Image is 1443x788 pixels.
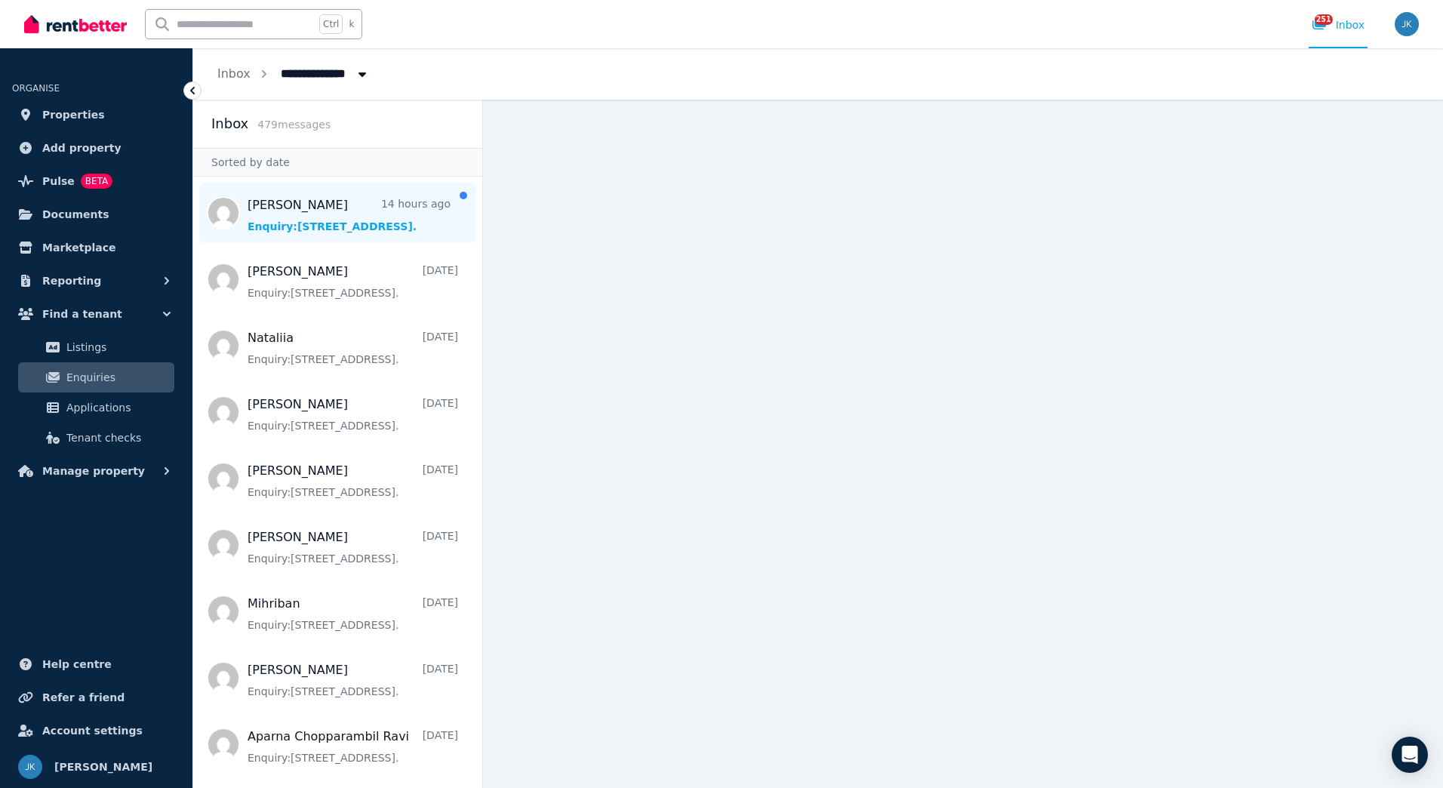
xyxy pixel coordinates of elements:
a: PulseBETA [12,166,180,196]
div: Open Intercom Messenger [1392,737,1428,773]
span: Ctrl [319,14,343,34]
span: Manage property [42,462,145,480]
a: Listings [18,332,174,362]
span: Properties [42,106,105,124]
nav: Breadcrumb [193,48,394,100]
a: Inbox [217,66,251,81]
a: [PERSON_NAME][DATE]Enquiry:[STREET_ADDRESS]. [248,263,458,300]
a: Mihriban[DATE]Enquiry:[STREET_ADDRESS]. [248,595,458,633]
div: Sorted by date [193,148,482,177]
a: Nataliia[DATE]Enquiry:[STREET_ADDRESS]. [248,329,458,367]
nav: Message list [193,177,482,788]
a: [PERSON_NAME][DATE]Enquiry:[STREET_ADDRESS]. [248,462,458,500]
img: Joanna Kunicka [1395,12,1419,36]
a: Documents [12,199,180,229]
span: Refer a friend [42,688,125,706]
button: Reporting [12,266,180,296]
a: Applications [18,392,174,423]
button: Find a tenant [12,299,180,329]
a: [PERSON_NAME]14 hours agoEnquiry:[STREET_ADDRESS]. [248,196,451,234]
span: Reporting [42,272,101,290]
img: RentBetter [24,13,127,35]
span: Marketplace [42,239,115,257]
a: Properties [12,100,180,130]
span: Find a tenant [42,305,122,323]
span: ORGANISE [12,83,60,94]
a: [PERSON_NAME][DATE]Enquiry:[STREET_ADDRESS]. [248,528,458,566]
a: Help centre [12,649,180,679]
span: 251 [1315,14,1333,25]
a: [PERSON_NAME][DATE]Enquiry:[STREET_ADDRESS]. [248,661,458,699]
span: Enquiries [66,368,168,386]
span: Applications [66,399,168,417]
a: Marketplace [12,232,180,263]
button: Manage property [12,456,180,486]
span: BETA [81,174,112,189]
a: Add property [12,133,180,163]
span: 479 message s [257,119,331,131]
span: k [349,18,354,30]
span: Help centre [42,655,112,673]
h2: Inbox [211,113,248,134]
a: Enquiries [18,362,174,392]
span: Add property [42,139,122,157]
img: Joanna Kunicka [18,755,42,779]
span: Documents [42,205,109,223]
span: [PERSON_NAME] [54,758,152,776]
a: Aparna Chopparambil Ravi[DATE]Enquiry:[STREET_ADDRESS]. [248,728,458,765]
a: Account settings [12,716,180,746]
a: Tenant checks [18,423,174,453]
a: [PERSON_NAME][DATE]Enquiry:[STREET_ADDRESS]. [248,396,458,433]
span: Pulse [42,172,75,190]
span: Account settings [42,722,143,740]
div: Inbox [1312,17,1365,32]
a: Refer a friend [12,682,180,713]
span: Tenant checks [66,429,168,447]
span: Listings [66,338,168,356]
